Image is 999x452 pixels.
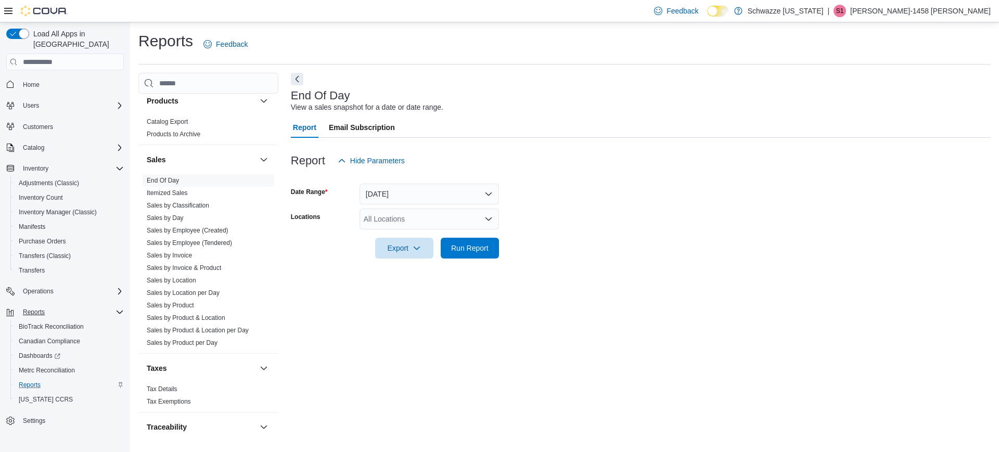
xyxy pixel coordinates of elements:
[19,99,43,112] button: Users
[451,243,489,253] span: Run Report
[147,276,196,285] span: Sales by Location
[147,96,178,106] h3: Products
[827,5,829,17] p: |
[147,96,255,106] button: Products
[19,337,80,345] span: Canadian Compliance
[850,5,991,17] p: [PERSON_NAME]-1458 [PERSON_NAME]
[147,363,167,373] h3: Taxes
[441,238,499,259] button: Run Report
[667,6,698,16] span: Feedback
[23,144,44,152] span: Catalog
[15,320,88,333] a: BioTrack Reconciliation
[15,393,77,406] a: [US_STATE] CCRS
[258,362,270,374] button: Taxes
[19,381,41,389] span: Reports
[147,385,177,393] span: Tax Details
[29,29,124,49] span: Load All Apps in [GEOGRAPHIC_DATA]
[19,78,124,91] span: Home
[147,226,228,235] span: Sales by Employee (Created)
[15,191,124,204] span: Inventory Count
[147,118,188,125] a: Catalog Export
[15,379,124,391] span: Reports
[147,118,188,126] span: Catalog Export
[19,193,63,202] span: Inventory Count
[147,398,191,405] a: Tax Exemptions
[147,239,232,247] a: Sales by Employee (Tendered)
[291,73,303,85] button: Next
[15,177,83,189] a: Adjustments (Classic)
[147,202,209,209] a: Sales by Classification
[329,117,395,138] span: Email Subscription
[2,284,128,299] button: Operations
[19,141,124,154] span: Catalog
[19,162,53,175] button: Inventory
[707,6,729,17] input: Dark Mode
[748,5,824,17] p: Schwazze [US_STATE]
[147,131,200,138] a: Products to Archive
[2,413,128,428] button: Settings
[834,5,846,17] div: Samantha-1458 Matthews
[19,141,48,154] button: Catalog
[147,385,177,393] a: Tax Details
[19,414,124,427] span: Settings
[19,223,45,231] span: Manifests
[147,314,225,321] a: Sales by Product & Location
[147,277,196,284] a: Sales by Location
[147,251,192,260] span: Sales by Invoice
[19,208,97,216] span: Inventory Manager (Classic)
[10,205,128,219] button: Inventory Manager (Classic)
[147,327,249,334] a: Sales by Product & Location per Day
[15,379,45,391] a: Reports
[484,215,493,223] button: Open list of options
[23,101,39,110] span: Users
[199,34,252,55] a: Feedback
[138,31,193,51] h1: Reports
[15,335,84,347] a: Canadian Compliance
[147,264,221,272] a: Sales by Invoice & Product
[10,363,128,378] button: Metrc Reconciliation
[19,285,124,298] span: Operations
[10,190,128,205] button: Inventory Count
[23,81,40,89] span: Home
[147,422,187,432] h3: Traceability
[147,214,184,222] a: Sales by Day
[15,364,79,377] a: Metrc Reconciliation
[19,395,73,404] span: [US_STATE] CCRS
[15,221,49,233] a: Manifests
[21,6,68,16] img: Cova
[10,378,128,392] button: Reports
[258,421,270,433] button: Traceability
[147,154,255,165] button: Sales
[15,364,124,377] span: Metrc Reconciliation
[147,397,191,406] span: Tax Exemptions
[147,302,194,309] a: Sales by Product
[2,305,128,319] button: Reports
[147,422,255,432] button: Traceability
[147,289,220,296] a: Sales by Location per Day
[10,234,128,249] button: Purchase Orders
[293,117,316,138] span: Report
[23,164,48,173] span: Inventory
[10,249,128,263] button: Transfers (Classic)
[147,301,194,309] span: Sales by Product
[836,5,844,17] span: S1
[15,206,124,218] span: Inventory Manager (Classic)
[10,219,128,234] button: Manifests
[19,121,57,133] a: Customers
[23,308,45,316] span: Reports
[15,350,124,362] span: Dashboards
[19,237,66,246] span: Purchase Orders
[147,252,192,259] a: Sales by Invoice
[2,140,128,155] button: Catalog
[15,264,124,277] span: Transfers
[19,415,49,427] a: Settings
[291,213,321,221] label: Locations
[2,161,128,176] button: Inventory
[19,252,71,260] span: Transfers (Classic)
[147,326,249,334] span: Sales by Product & Location per Day
[216,39,248,49] span: Feedback
[15,235,124,248] span: Purchase Orders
